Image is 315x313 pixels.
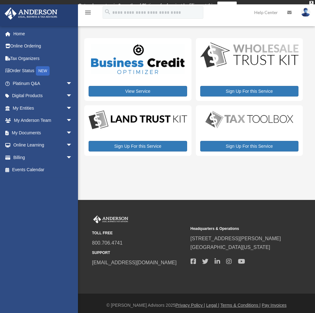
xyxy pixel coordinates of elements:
[4,164,82,176] a: Events Calendar
[200,110,299,129] img: taxtoolbox_new-1.webp
[92,240,123,246] a: 800.706.4741
[92,230,186,236] small: TOLL FREE
[4,151,82,164] a: Billingarrow_drop_down
[4,27,82,40] a: Home
[84,11,92,16] a: menu
[89,110,187,131] img: LandTrust_lgo-1.jpg
[104,8,111,15] i: search
[4,65,82,77] a: Order StatusNEW
[36,66,50,76] div: NEW
[66,77,79,90] span: arrow_drop_down
[191,236,281,241] a: [STREET_ADDRESS][PERSON_NAME]
[84,9,92,16] i: menu
[78,301,315,309] div: © [PERSON_NAME] Advisors 2025
[4,127,82,139] a: My Documentsarrow_drop_down
[220,303,261,308] a: Terms & Conditions |
[191,245,270,250] a: [GEOGRAPHIC_DATA][US_STATE]
[66,114,79,127] span: arrow_drop_down
[4,77,82,90] a: Platinum Q&Aarrow_drop_down
[206,303,219,308] a: Legal |
[4,139,82,152] a: Online Learningarrow_drop_down
[4,90,79,102] a: Digital Productsarrow_drop_down
[66,139,79,152] span: arrow_drop_down
[92,260,177,265] a: [EMAIL_ADDRESS][DOMAIN_NAME]
[217,2,237,9] a: survey
[200,141,299,152] a: Sign Up For this Service
[66,151,79,164] span: arrow_drop_down
[66,102,79,115] span: arrow_drop_down
[78,2,215,9] div: Get a chance to win 6 months of Platinum for free just by filling out this
[66,90,79,102] span: arrow_drop_down
[200,86,299,97] a: Sign Up For this Service
[4,102,82,114] a: My Entitiesarrow_drop_down
[309,1,313,5] div: close
[191,226,285,232] small: Headquarters & Operations
[3,7,59,20] img: Anderson Advisors Platinum Portal
[66,127,79,139] span: arrow_drop_down
[4,40,82,52] a: Online Ordering
[92,216,129,224] img: Anderson Advisors Platinum Portal
[200,42,299,68] img: WS-Trust-Kit-lgo-1.jpg
[301,8,310,17] img: User Pic
[89,86,187,97] a: View Service
[176,303,205,308] a: Privacy Policy |
[89,141,187,152] a: Sign Up For this Service
[92,250,186,256] small: SUPPORT
[4,114,82,127] a: My Anderson Teamarrow_drop_down
[4,52,82,65] a: Tax Organizers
